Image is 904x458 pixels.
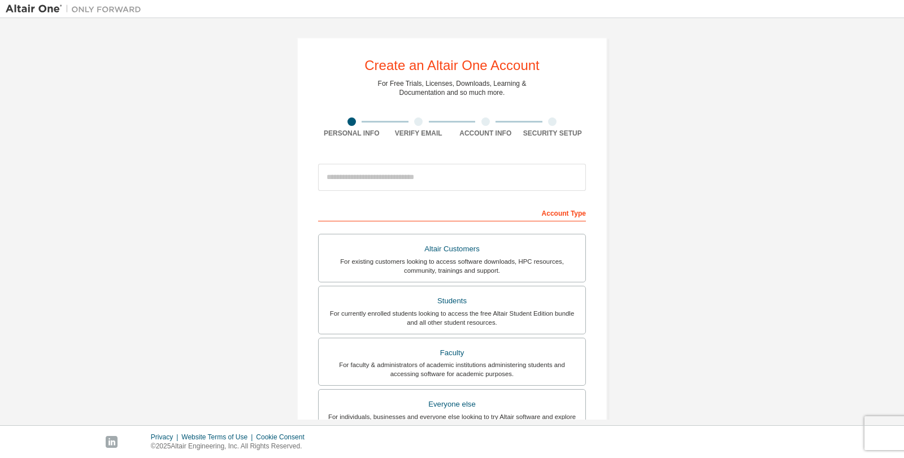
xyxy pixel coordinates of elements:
div: For Free Trials, Licenses, Downloads, Learning & Documentation and so much more. [378,79,527,97]
div: Personal Info [318,129,385,138]
div: For faculty & administrators of academic institutions administering students and accessing softwa... [325,360,579,378]
div: Cookie Consent [256,433,311,442]
div: Everyone else [325,396,579,412]
img: Altair One [6,3,147,15]
div: Faculty [325,345,579,361]
div: Security Setup [519,129,586,138]
div: For currently enrolled students looking to access the free Altair Student Edition bundle and all ... [325,309,579,327]
div: Students [325,293,579,309]
div: For individuals, businesses and everyone else looking to try Altair software and explore our prod... [325,412,579,430]
div: Verify Email [385,129,453,138]
div: For existing customers looking to access software downloads, HPC resources, community, trainings ... [325,257,579,275]
div: Privacy [151,433,181,442]
div: Website Terms of Use [181,433,256,442]
p: © 2025 Altair Engineering, Inc. All Rights Reserved. [151,442,311,451]
img: linkedin.svg [106,436,118,448]
div: Altair Customers [325,241,579,257]
div: Create an Altair One Account [364,59,540,72]
div: Account Type [318,203,586,221]
div: Account Info [452,129,519,138]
